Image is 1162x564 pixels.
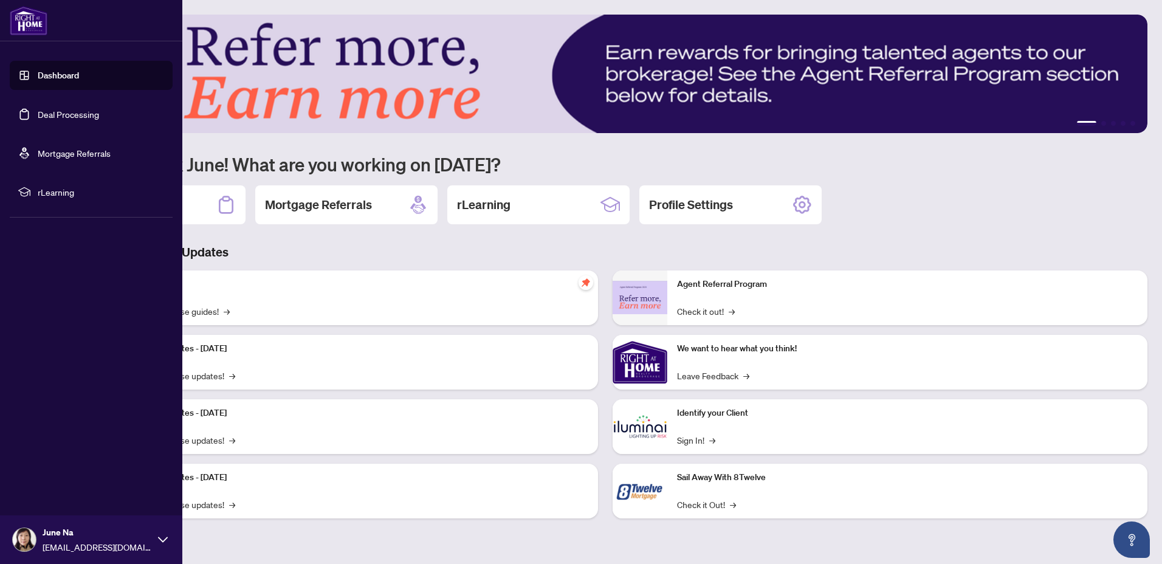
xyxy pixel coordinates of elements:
p: Platform Updates - [DATE] [128,471,588,484]
p: Sail Away With 8Twelve [677,471,1138,484]
span: → [229,433,235,447]
img: Slide 0 [63,15,1147,133]
a: Leave Feedback→ [677,369,749,382]
p: Agent Referral Program [677,278,1138,291]
span: → [229,498,235,511]
a: Dashboard [38,70,79,81]
span: → [229,369,235,382]
button: 1 [1077,121,1096,126]
img: logo [10,6,47,35]
h1: Welcome back June! What are you working on [DATE]? [63,153,1147,176]
button: Open asap [1113,521,1150,558]
p: Platform Updates - [DATE] [128,407,588,420]
a: Deal Processing [38,109,99,120]
a: Check it out!→ [677,304,735,318]
p: We want to hear what you think! [677,342,1138,356]
span: June Na [43,526,152,539]
h2: rLearning [457,196,511,213]
button: 5 [1130,121,1135,126]
button: 4 [1121,121,1126,126]
a: Check it Out!→ [677,498,736,511]
img: Sail Away With 8Twelve [613,464,667,518]
img: Identify your Client [613,399,667,454]
button: 3 [1111,121,1116,126]
p: Self-Help [128,278,588,291]
span: [EMAIL_ADDRESS][DOMAIN_NAME] [43,540,152,554]
span: → [709,433,715,447]
a: Mortgage Referrals [38,148,111,159]
span: → [743,369,749,382]
span: → [224,304,230,318]
a: Sign In!→ [677,433,715,447]
p: Identify your Client [677,407,1138,420]
span: → [729,304,735,318]
img: Agent Referral Program [613,281,667,314]
h2: Profile Settings [649,196,733,213]
span: → [730,498,736,511]
img: Profile Icon [13,528,36,551]
span: rLearning [38,185,164,199]
button: 2 [1101,121,1106,126]
h2: Mortgage Referrals [265,196,372,213]
p: Platform Updates - [DATE] [128,342,588,356]
img: We want to hear what you think! [613,335,667,390]
h3: Brokerage & Industry Updates [63,244,1147,261]
span: pushpin [579,275,593,290]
